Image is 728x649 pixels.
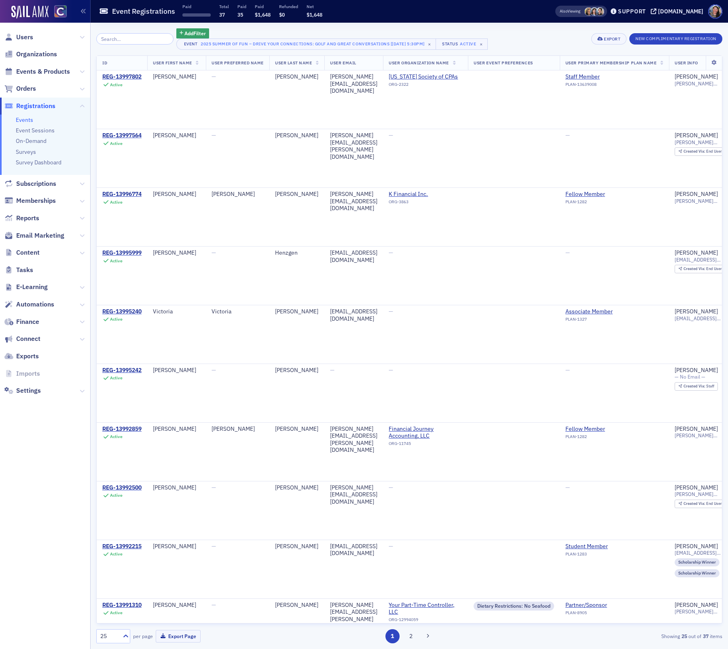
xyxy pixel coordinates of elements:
[16,266,33,274] span: Tasks
[565,199,587,204] span: PLAN-1282
[385,629,400,643] button: 1
[675,569,720,577] div: Scholarship Winner
[675,60,698,66] span: User Info
[219,11,225,18] span: 37
[112,6,175,16] h1: Event Registrations
[153,602,200,609] div: [PERSON_NAME]
[212,60,264,66] span: User Preferred Name
[675,73,718,81] a: [PERSON_NAME]
[330,543,377,557] div: [EMAIL_ADDRESS][DOMAIN_NAME]
[330,249,377,264] div: [EMAIL_ADDRESS][DOMAIN_NAME]
[565,191,605,198] div: Fellow Member
[275,367,319,374] div: [PERSON_NAME]
[49,5,67,19] a: View Homepage
[330,308,377,322] div: [EMAIL_ADDRESS][DOMAIN_NAME]
[212,73,216,80] span: —
[16,102,55,111] span: Registrations
[389,191,462,198] span: K Financial Inc.
[565,602,607,609] a: Partner/Sponsor
[684,501,706,506] span: Created Via :
[153,426,200,433] div: [PERSON_NAME]
[275,308,319,315] div: [PERSON_NAME]
[102,60,107,66] span: ID
[675,265,726,273] div: Created Via: End User
[675,426,718,433] a: [PERSON_NAME]
[182,4,211,9] p: Paid
[275,426,319,433] div: [PERSON_NAME]
[629,34,722,42] a: New Complimentary Registration
[307,4,322,9] p: Net
[153,60,192,66] span: User First Name
[4,33,33,42] a: Users
[16,84,36,93] span: Orders
[102,484,142,492] a: REG-13992500
[255,11,271,18] span: $1,648
[701,632,710,640] strong: 37
[389,132,393,139] span: —
[110,317,123,322] div: Active
[651,9,706,14] button: [DOMAIN_NAME]
[565,60,656,66] span: User Primary Membership Plan Name
[212,249,216,256] span: —
[16,248,40,257] span: Content
[176,38,436,50] button: Event2025 Summer of Fun – Drive Your Connections: Golf and Great Conversations [[DATE] 5:30pm]×
[110,141,123,146] div: Active
[675,308,718,315] a: [PERSON_NAME]
[16,196,56,205] span: Memberships
[675,602,718,609] div: [PERSON_NAME]
[16,67,70,76] span: Events & Products
[275,484,319,492] div: [PERSON_NAME]
[4,352,39,361] a: Exports
[102,73,142,81] div: REG-13997802
[255,4,271,9] p: Paid
[16,300,54,309] span: Automations
[4,283,48,292] a: E-Learning
[675,132,718,139] a: [PERSON_NAME]
[675,374,705,380] span: — No Email —
[54,5,67,18] img: SailAMX
[153,132,200,139] div: [PERSON_NAME]
[330,60,356,66] span: User Email
[591,33,626,45] button: Export
[110,375,123,381] div: Active
[102,543,142,550] a: REG-13992215
[684,384,714,389] div: Staff
[680,632,688,640] strong: 25
[330,366,334,374] span: —
[565,73,600,81] div: Staff Member
[102,426,142,433] a: REG-13992859
[275,543,319,550] div: [PERSON_NAME]
[275,191,319,198] div: [PERSON_NAME]
[658,8,703,15] div: [DOMAIN_NAME]
[389,199,462,207] div: ORG-3863
[16,33,33,42] span: Users
[4,196,56,205] a: Memberships
[102,249,142,257] a: REG-13995999
[389,366,393,374] span: —
[565,426,605,433] div: Fellow Member
[184,30,206,37] span: Add Filter
[4,369,40,378] a: Imports
[153,191,200,198] div: [PERSON_NAME]
[4,386,41,395] a: Settings
[330,426,377,454] div: [PERSON_NAME][EMAIL_ADDRESS][PERSON_NAME][DOMAIN_NAME]
[110,82,123,87] div: Active
[389,426,462,440] span: Financial Journey Accounting, LLC
[565,610,587,615] span: PLAN-8905
[565,82,597,87] span: PLAN-13639008
[560,9,580,14] span: Viewing
[389,60,449,66] span: User Organization Name
[102,367,142,374] div: REG-13995242
[675,558,720,566] div: Scholarship Winner
[675,543,718,550] a: [PERSON_NAME]
[102,132,142,139] a: REG-13997564
[16,334,40,343] span: Connect
[110,258,123,264] div: Active
[16,137,47,145] a: On-Demand
[565,249,570,256] span: —
[565,132,570,139] span: —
